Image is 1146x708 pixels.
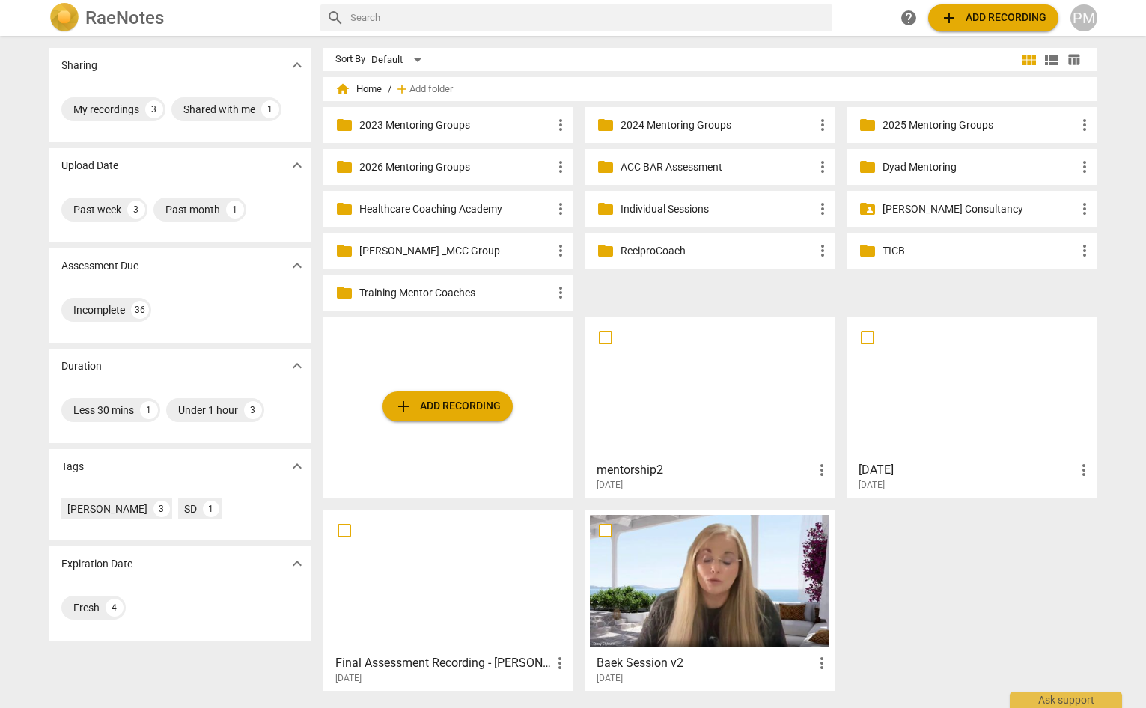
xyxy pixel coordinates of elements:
span: expand_more [288,457,306,475]
button: PM [1070,4,1097,31]
span: expand_more [288,156,306,174]
button: Show more [286,455,308,477]
div: Past week [73,202,121,217]
button: Upload [382,391,513,421]
span: / [388,84,391,95]
span: [DATE] [597,672,623,685]
p: Upload Date [61,158,118,174]
span: [DATE] [859,479,885,492]
span: folder [335,284,353,302]
div: Default [371,48,427,72]
div: 36 [131,301,149,319]
a: LogoRaeNotes [49,3,308,33]
span: search [326,9,344,27]
h2: RaeNotes [85,7,164,28]
span: folder [859,158,877,176]
span: expand_more [288,357,306,375]
div: 1 [140,401,158,419]
p: Tags [61,459,84,474]
span: more_vert [551,654,569,672]
span: folder [859,242,877,260]
span: add [394,397,412,415]
span: more_vert [814,158,832,176]
span: Add folder [409,84,453,95]
span: table_chart [1067,52,1081,67]
p: 2026 Mentoring Groups [359,159,552,175]
button: Show more [286,54,308,76]
div: Under 1 hour [178,403,238,418]
p: Training Mentor Coaches [359,285,552,301]
span: [DATE] [597,479,623,492]
div: 3 [153,501,170,517]
p: ReciproCoach [621,243,814,259]
span: folder [335,242,353,260]
a: Baek Session v2[DATE] [590,515,829,684]
span: Home [335,82,382,97]
span: expand_more [288,56,306,74]
span: more_vert [552,116,570,134]
span: more_vert [552,158,570,176]
span: expand_more [288,555,306,573]
p: Pauline Melnyk _MCC Group [359,243,552,259]
p: Sharing [61,58,97,73]
span: more_vert [552,284,570,302]
span: more_vert [813,654,831,672]
span: expand_more [288,257,306,275]
span: more_vert [1076,200,1094,218]
a: Final Assessment Recording - [PERSON_NAME][DATE] [329,515,568,684]
button: Show more [286,154,308,177]
p: Healthcare Coaching Academy [359,201,552,217]
span: folder [597,116,615,134]
button: Table view [1063,49,1085,71]
div: Sort By [335,54,365,65]
span: more_vert [1075,461,1093,479]
p: 2023 Mentoring Groups [359,118,552,133]
button: List view [1040,49,1063,71]
span: folder [597,200,615,218]
span: help [900,9,918,27]
a: Help [895,4,922,31]
p: 2024 Mentoring Groups [621,118,814,133]
span: more_vert [813,461,831,479]
span: folder [335,158,353,176]
div: 3 [244,401,262,419]
span: folder [597,242,615,260]
a: mentorship2[DATE] [590,322,829,491]
img: Logo [49,3,79,33]
button: Show more [286,355,308,377]
div: 1 [261,100,279,118]
button: Upload [928,4,1058,31]
div: Less 30 mins [73,403,134,418]
div: 3 [145,100,163,118]
span: more_vert [814,242,832,260]
span: folder [859,116,877,134]
p: ACC BAR Assessment [621,159,814,175]
p: Dyad Mentoring [883,159,1076,175]
span: more_vert [814,200,832,218]
span: view_list [1043,51,1061,69]
span: Add recording [940,9,1046,27]
p: 2025 Mentoring Groups [883,118,1076,133]
div: 1 [203,501,219,517]
div: [PERSON_NAME] [67,501,147,516]
span: folder [335,200,353,218]
div: 4 [106,599,124,617]
div: Fresh [73,600,100,615]
span: folder [335,116,353,134]
span: more_vert [1076,116,1094,134]
span: more_vert [814,116,832,134]
div: Past month [165,202,220,217]
div: Incomplete [73,302,125,317]
button: Show more [286,254,308,277]
div: 3 [127,201,145,219]
span: add [394,82,409,97]
span: view_module [1020,51,1038,69]
a: [DATE][DATE] [852,322,1091,491]
span: more_vert [1076,242,1094,260]
h3: Baek Session v2 [597,654,813,672]
span: folder [597,158,615,176]
span: [DATE] [335,672,362,685]
p: TICB [883,243,1076,259]
p: Duration [61,358,102,374]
